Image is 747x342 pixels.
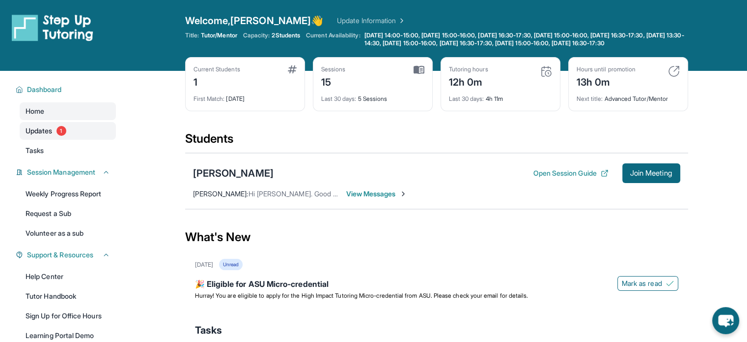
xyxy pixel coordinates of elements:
[201,31,237,39] span: Tutor/Mentor
[26,126,53,136] span: Updates
[577,95,603,102] span: Next title :
[20,205,116,222] a: Request a Sub
[194,73,240,89] div: 1
[194,65,240,73] div: Current Students
[337,16,406,26] a: Update Information
[20,307,116,325] a: Sign Up for Office Hours
[23,85,110,94] button: Dashboard
[185,31,199,39] span: Title:
[288,65,297,73] img: card
[185,14,324,28] span: Welcome, [PERSON_NAME] 👋
[399,190,407,198] img: Chevron-Right
[195,261,213,269] div: [DATE]
[449,89,552,103] div: 4h 11m
[617,276,678,291] button: Mark as read
[577,89,680,103] div: Advanced Tutor/Mentor
[622,279,662,288] span: Mark as read
[219,259,243,270] div: Unread
[27,85,62,94] span: Dashboard
[26,106,44,116] span: Home
[195,292,528,299] span: Hurray! You are eligible to apply for the High Impact Tutoring Micro-credential from ASU. Please ...
[666,280,674,287] img: Mark as read
[195,323,222,337] span: Tasks
[346,189,408,199] span: View Messages
[577,73,636,89] div: 13h 0m
[630,170,672,176] span: Join Meeting
[56,126,66,136] span: 1
[533,168,608,178] button: Open Session Guide
[449,95,484,102] span: Last 30 days :
[193,189,249,198] span: [PERSON_NAME] :
[23,250,110,260] button: Support & Resources
[194,89,297,103] div: [DATE]
[27,250,93,260] span: Support & Resources
[668,65,680,77] img: card
[272,31,300,39] span: 2 Students
[27,167,95,177] span: Session Management
[540,65,552,77] img: card
[449,65,488,73] div: Tutoring hours
[712,307,739,334] button: chat-button
[185,131,688,153] div: Students
[20,142,116,159] a: Tasks
[321,89,424,103] div: 5 Sessions
[306,31,360,47] span: Current Availability:
[20,224,116,242] a: Volunteer as a sub
[622,163,680,183] button: Join Meeting
[12,14,93,41] img: logo
[26,146,44,155] span: Tasks
[20,268,116,285] a: Help Center
[577,65,636,73] div: Hours until promotion
[449,73,488,89] div: 12h 0m
[20,102,116,120] a: Home
[185,216,688,259] div: What's New
[194,95,225,102] span: First Match :
[362,31,688,47] a: [DATE] 14:00-15:00, [DATE] 15:00-16:00, [DATE] 16:30-17:30, [DATE] 15:00-16:00, [DATE] 16:30-17:3...
[20,185,116,203] a: Weekly Progress Report
[321,95,357,102] span: Last 30 days :
[20,122,116,140] a: Updates1
[243,31,270,39] span: Capacity:
[20,287,116,305] a: Tutor Handbook
[23,167,110,177] button: Session Management
[195,278,678,292] div: 🎉 Eligible for ASU Micro-credential
[396,16,406,26] img: Chevron Right
[364,31,686,47] span: [DATE] 14:00-15:00, [DATE] 15:00-16:00, [DATE] 16:30-17:30, [DATE] 15:00-16:00, [DATE] 16:30-17:3...
[414,65,424,74] img: card
[321,65,346,73] div: Sessions
[193,166,274,180] div: [PERSON_NAME]
[321,73,346,89] div: 15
